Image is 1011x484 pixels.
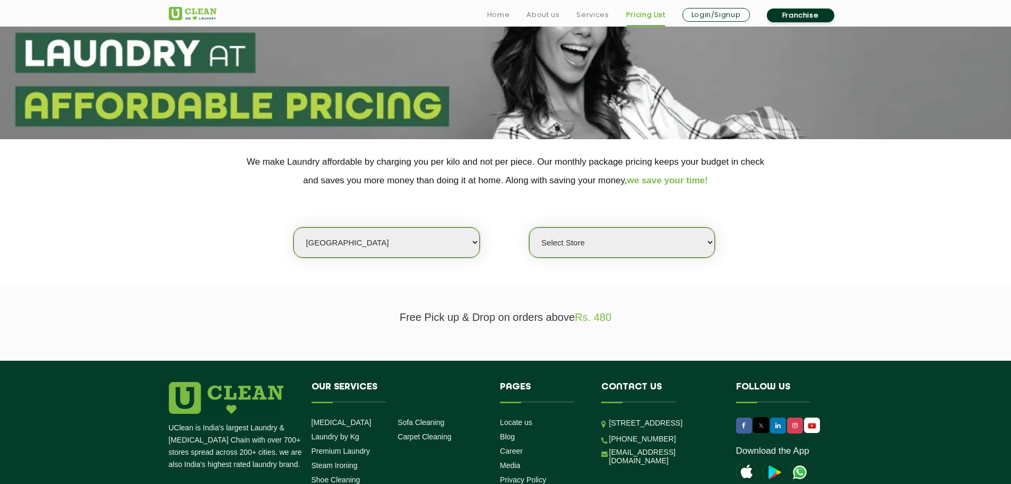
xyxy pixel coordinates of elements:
a: Media [500,461,520,470]
a: Locate us [500,418,532,427]
a: [MEDICAL_DATA] [312,418,371,427]
img: UClean Laundry and Dry Cleaning [789,462,810,483]
img: apple-icon.png [736,462,757,483]
a: Services [576,9,609,21]
a: Pricing List [626,9,666,21]
h4: Pages [500,382,585,402]
a: Sofa Cleaning [398,418,444,427]
img: logo.png [169,382,283,414]
a: Shoe Cleaning [312,475,360,484]
p: Free Pick up & Drop on orders above [169,311,843,324]
a: [EMAIL_ADDRESS][DOMAIN_NAME] [609,448,720,465]
a: Home [487,9,510,21]
p: We make Laundry affordable by charging you per kilo and not per piece. Our monthly package pricin... [169,152,843,190]
h4: Follow us [736,382,829,402]
a: Laundry by Kg [312,432,359,441]
a: Blog [500,432,515,441]
img: playstoreicon.png [763,462,784,483]
a: Login/Signup [682,8,750,22]
p: UClean is India's largest Laundry & [MEDICAL_DATA] Chain with over 700+ stores spread across 200+... [169,422,304,471]
a: [PHONE_NUMBER] [609,435,676,443]
a: About us [526,9,559,21]
img: UClean Laundry and Dry Cleaning [169,7,217,20]
a: Steam Ironing [312,461,358,470]
h4: Contact us [601,382,720,402]
span: Rs. 480 [575,311,611,323]
span: we save your time! [627,175,708,185]
a: Premium Laundry [312,447,370,455]
h4: Our Services [312,382,485,402]
a: Privacy Policy [500,475,546,484]
a: Franchise [767,9,834,22]
a: Download the App [736,446,809,456]
p: [STREET_ADDRESS] [609,417,720,429]
a: Carpet Cleaning [398,432,451,441]
a: Career [500,447,523,455]
img: UClean Laundry and Dry Cleaning [805,420,819,431]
